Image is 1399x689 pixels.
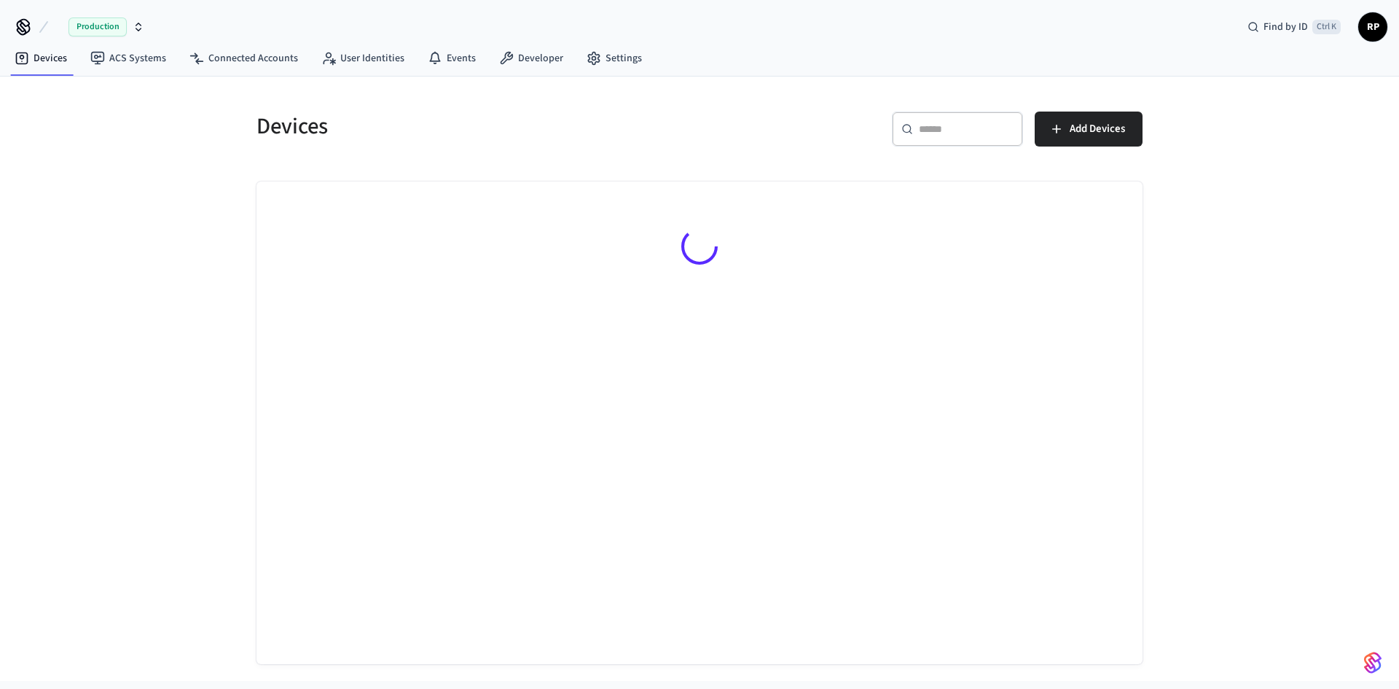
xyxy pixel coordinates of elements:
[178,45,310,71] a: Connected Accounts
[310,45,416,71] a: User Identities
[1358,12,1387,42] button: RP
[1236,14,1352,40] div: Find by IDCtrl K
[1070,120,1125,139] span: Add Devices
[1263,20,1308,34] span: Find by ID
[68,17,127,36] span: Production
[575,45,654,71] a: Settings
[256,112,691,141] h5: Devices
[1312,20,1341,34] span: Ctrl K
[1364,651,1382,674] img: SeamLogoGradient.69752ec5.svg
[79,45,178,71] a: ACS Systems
[1035,112,1143,147] button: Add Devices
[1360,14,1386,40] span: RP
[416,45,487,71] a: Events
[3,45,79,71] a: Devices
[487,45,575,71] a: Developer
